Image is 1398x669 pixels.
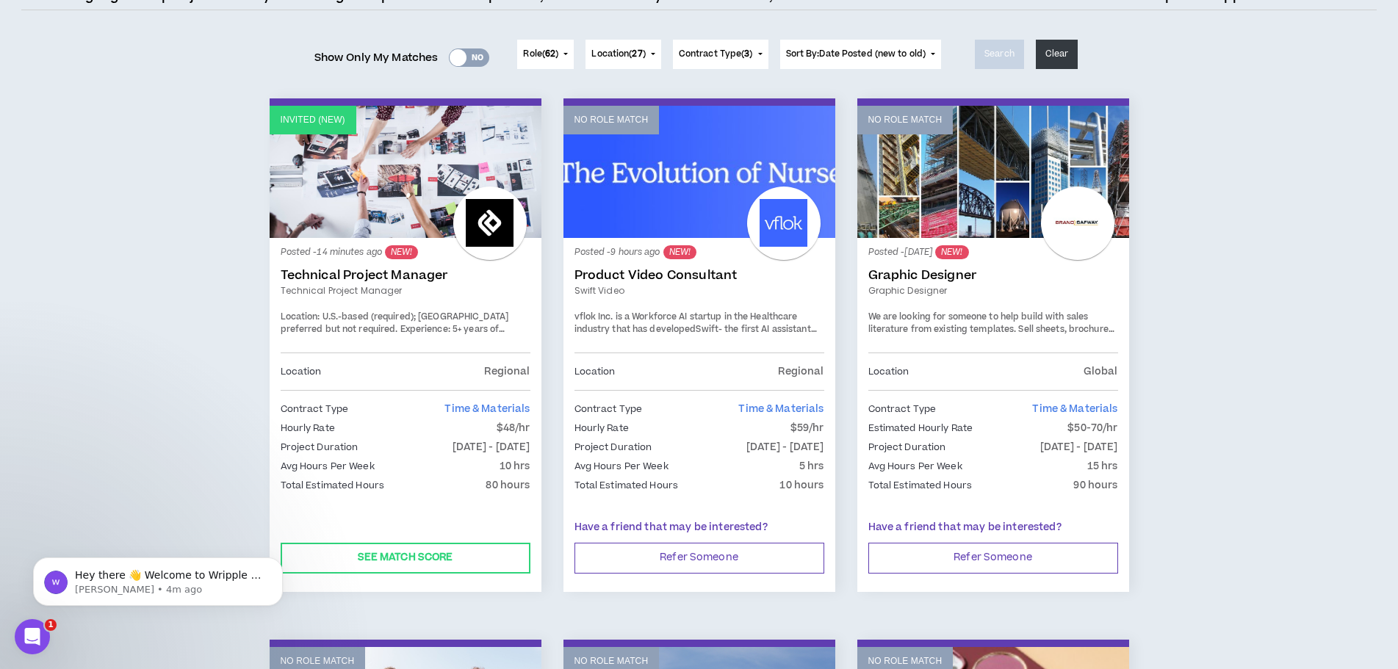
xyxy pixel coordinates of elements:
[857,106,1129,238] a: No Role Match
[574,520,824,535] p: Have a friend that may be interested?
[574,439,652,455] p: Project Duration
[786,48,926,60] span: Sort By: Date Posted (new to old)
[400,323,450,336] span: Experience:
[281,364,322,380] p: Location
[868,654,943,668] p: No Role Match
[1036,40,1078,69] button: Clear
[1084,364,1118,380] p: Global
[868,420,973,436] p: Estimated Hourly Rate
[673,40,768,69] button: Contract Type(3)
[868,543,1118,574] button: Refer Someone
[545,48,555,60] span: 62
[778,364,824,380] p: Regional
[281,311,509,336] span: U.S.-based (required); [GEOGRAPHIC_DATA] preferred but not required.
[1073,477,1117,493] p: 90 hours
[868,477,973,493] p: Total Estimated Hours
[281,420,335,436] p: Hourly Rate
[585,40,660,69] button: Location(27)
[574,284,824,297] a: Swift video
[868,245,1118,259] p: Posted - [DATE]
[746,439,824,455] p: [DATE] - [DATE]
[868,268,1118,283] a: Graphic Designer
[45,619,57,631] span: 1
[497,420,530,436] p: $48/hr
[281,477,385,493] p: Total Estimated Hours
[563,106,835,238] a: No Role Match
[500,458,530,474] p: 10 hrs
[868,113,943,127] p: No Role Match
[679,48,753,61] span: Contract Type ( )
[486,477,530,493] p: 80 hours
[1067,420,1117,436] p: $50-70/hr
[281,268,530,283] a: Technical Project Manager
[574,477,679,493] p: Total Estimated Hours
[281,113,345,127] p: Invited (new)
[281,458,375,474] p: Avg Hours Per Week
[523,48,558,61] span: Role ( )
[517,40,574,69] button: Role(62)
[15,619,50,654] iframe: Intercom live chat
[744,48,749,60] span: 3
[663,245,696,259] sup: NEW!
[281,439,358,455] p: Project Duration
[281,245,530,259] p: Posted - 14 minutes ago
[779,477,824,493] p: 10 hours
[574,654,649,668] p: No Role Match
[868,458,962,474] p: Avg Hours Per Week
[11,527,305,629] iframe: Intercom notifications message
[444,402,530,416] span: Time & Materials
[868,311,1117,362] span: We are looking for someone to help build with sales literature from existing templates. Sell shee...
[632,48,642,60] span: 27
[738,402,824,416] span: Time & Materials
[868,284,1118,297] a: Graphic Designer
[281,401,349,417] p: Contract Type
[574,113,649,127] p: No Role Match
[1087,458,1118,474] p: 15 hrs
[574,420,629,436] p: Hourly Rate
[453,439,530,455] p: [DATE] - [DATE]
[935,245,968,259] sup: NEW!
[799,458,824,474] p: 5 hrs
[385,245,418,259] sup: NEW!
[868,520,1118,535] p: Have a friend that may be interested?
[281,543,530,574] button: See Match Score
[975,40,1024,69] button: Search
[696,323,718,336] a: Swift
[574,401,643,417] p: Contract Type
[281,284,530,297] a: Technical Project Manager
[574,364,616,380] p: Location
[1040,439,1118,455] p: [DATE] - [DATE]
[574,311,798,336] span: vflok Inc. is a Workforce AI startup in the Healthcare industry that has developed
[270,106,541,238] a: Invited (new)
[790,420,824,436] p: $59/hr
[868,439,946,455] p: Project Duration
[868,401,937,417] p: Contract Type
[1032,402,1117,416] span: Time & Materials
[574,543,824,574] button: Refer Someone
[314,47,439,69] span: Show Only My Matches
[868,364,909,380] p: Location
[281,311,320,323] span: Location:
[574,268,824,283] a: Product Video Consultant
[591,48,645,61] span: Location ( )
[780,40,942,69] button: Sort By:Date Posted (new to old)
[484,364,530,380] p: Regional
[281,654,355,668] p: No Role Match
[574,245,824,259] p: Posted - 9 hours ago
[574,458,669,474] p: Avg Hours Per Week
